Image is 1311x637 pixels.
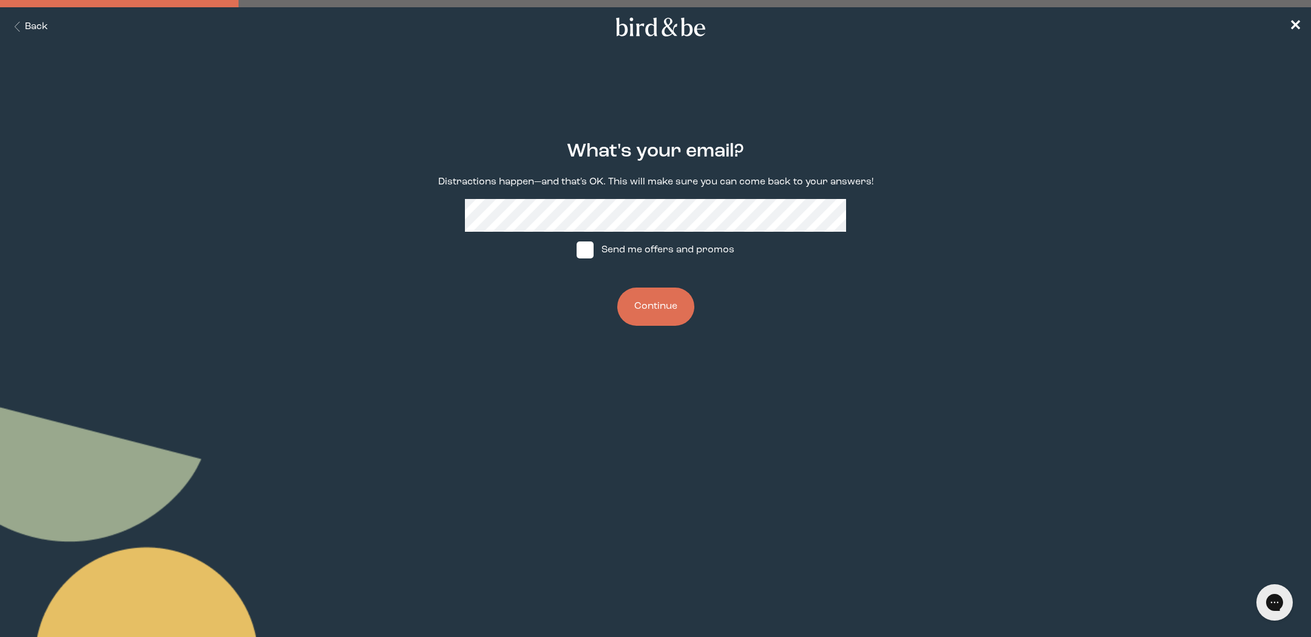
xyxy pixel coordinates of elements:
button: Back Button [10,20,48,34]
p: Distractions happen—and that's OK. This will make sure you can come back to your answers! [438,175,873,189]
iframe: Gorgias live chat messenger [1250,580,1299,625]
a: ✕ [1289,16,1301,38]
button: Continue [617,288,694,326]
h2: What's your email? [567,138,744,166]
span: ✕ [1289,19,1301,34]
label: Send me offers and promos [565,232,746,268]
